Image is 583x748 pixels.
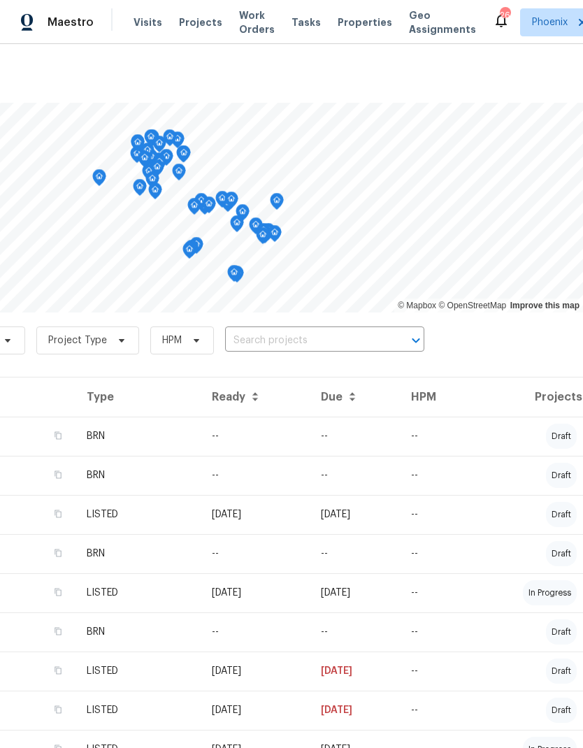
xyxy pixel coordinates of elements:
[546,659,577,684] div: draft
[310,534,400,573] td: --
[500,8,510,22] div: 26
[400,652,473,691] td: --
[310,652,400,691] td: [DATE]
[144,129,158,151] div: Map marker
[523,580,577,605] div: in progress
[546,502,577,527] div: draft
[52,586,64,598] button: Copy Address
[189,237,203,259] div: Map marker
[152,136,166,157] div: Map marker
[270,193,284,215] div: Map marker
[202,196,216,218] div: Map marker
[532,15,568,29] span: Phoenix
[150,159,164,181] div: Map marker
[201,652,309,691] td: [DATE]
[239,8,275,36] span: Work Orders
[225,330,385,352] input: Search projects
[338,15,392,29] span: Properties
[185,240,199,261] div: Map marker
[400,691,473,730] td: --
[75,534,201,573] td: BRN
[75,456,201,495] td: BRN
[400,534,473,573] td: --
[48,333,107,347] span: Project Type
[194,193,208,215] div: Map marker
[130,146,144,168] div: Map marker
[176,145,190,167] div: Map marker
[406,331,426,350] button: Open
[400,612,473,652] td: --
[133,179,147,201] div: Map marker
[138,150,152,172] div: Map marker
[201,495,309,534] td: [DATE]
[131,134,145,156] div: Map marker
[310,377,400,417] th: Due
[310,691,400,730] td: [DATE]
[310,495,400,534] td: [DATE]
[291,17,321,27] span: Tasks
[409,8,476,36] span: Geo Assignments
[75,417,201,456] td: BRN
[131,135,145,157] div: Map marker
[236,204,250,226] div: Map marker
[201,377,309,417] th: Ready
[310,417,400,456] td: --
[398,301,436,310] a: Mapbox
[310,573,400,612] td: [DATE]
[52,547,64,559] button: Copy Address
[92,169,106,191] div: Map marker
[230,215,244,237] div: Map marker
[201,456,309,495] td: --
[310,456,400,495] td: --
[201,417,309,456] td: --
[257,223,271,245] div: Map marker
[75,377,201,417] th: Type
[75,573,201,612] td: LISTED
[256,227,270,249] div: Map marker
[142,164,156,185] div: Map marker
[310,612,400,652] td: --
[201,534,309,573] td: --
[48,15,94,29] span: Maestro
[546,424,577,449] div: draft
[215,191,229,213] div: Map marker
[52,625,64,638] button: Copy Address
[75,495,201,534] td: LISTED
[182,242,196,264] div: Map marker
[249,217,263,239] div: Map marker
[546,463,577,488] div: draft
[171,131,185,153] div: Map marker
[163,129,177,151] div: Map marker
[145,171,159,193] div: Map marker
[201,691,309,730] td: [DATE]
[400,573,473,612] td: --
[438,301,506,310] a: OpenStreetMap
[400,495,473,534] td: --
[148,182,162,204] div: Map marker
[52,429,64,442] button: Copy Address
[52,664,64,677] button: Copy Address
[268,225,282,247] div: Map marker
[187,198,201,220] div: Map marker
[201,612,309,652] td: --
[400,377,473,417] th: HPM
[227,265,241,287] div: Map marker
[75,691,201,730] td: LISTED
[546,698,577,723] div: draft
[75,652,201,691] td: LISTED
[400,417,473,456] td: --
[172,164,186,185] div: Map marker
[510,301,580,310] a: Improve this map
[52,468,64,481] button: Copy Address
[179,15,222,29] span: Projects
[162,333,182,347] span: HPM
[52,508,64,520] button: Copy Address
[224,192,238,213] div: Map marker
[201,573,309,612] td: [DATE]
[546,541,577,566] div: draft
[52,703,64,716] button: Copy Address
[134,15,162,29] span: Visits
[400,456,473,495] td: --
[546,619,577,645] div: draft
[177,145,191,167] div: Map marker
